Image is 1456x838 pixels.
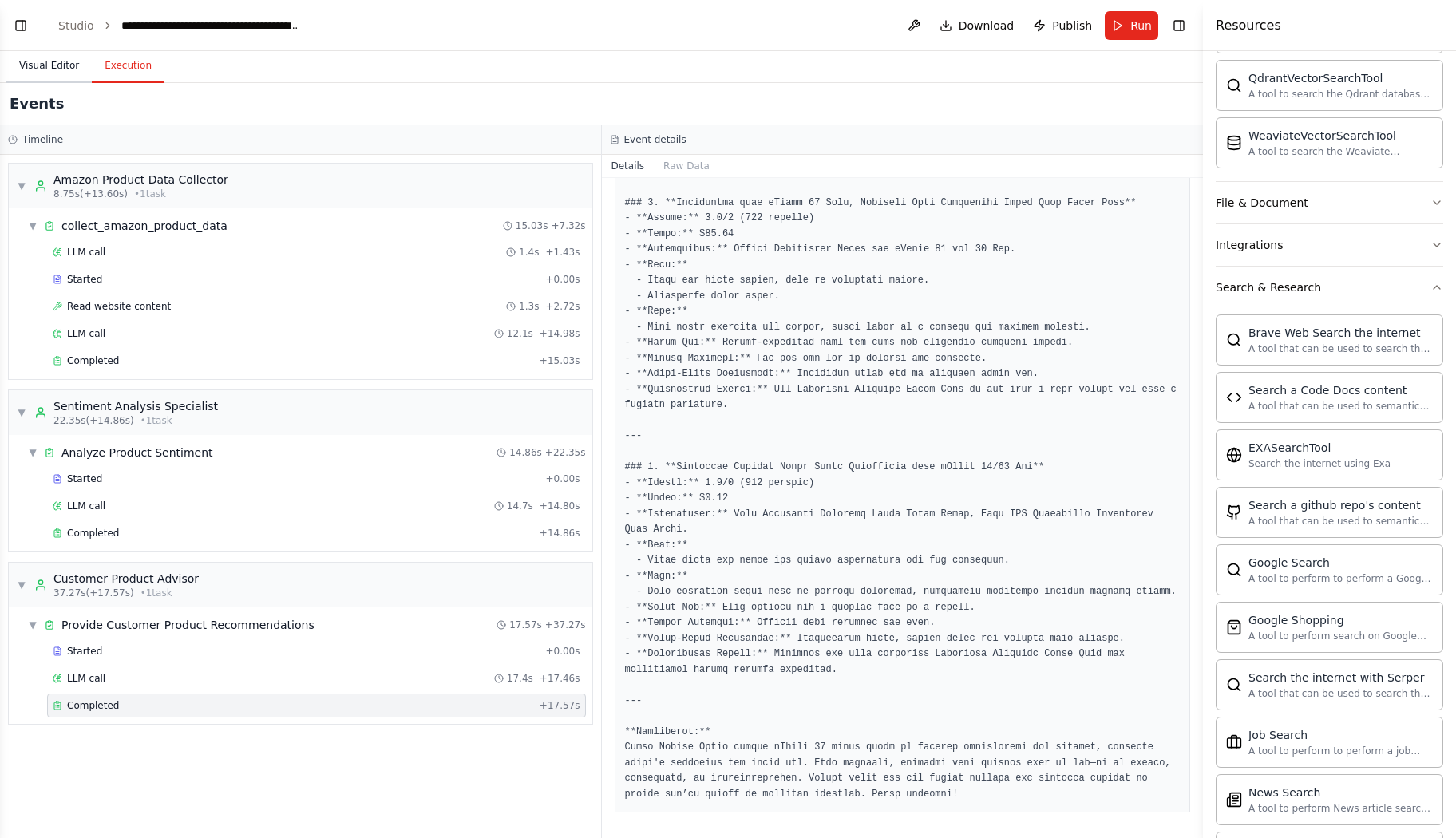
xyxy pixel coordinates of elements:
span: + 17.46s [540,672,580,685]
div: A tool to perform search on Google shopping with a search_query. [1248,630,1433,642]
span: Completed [67,354,119,367]
img: GithubSearchTool [1226,504,1242,520]
div: Customer Product Advisor [53,571,199,587]
span: + 0.00s [545,645,580,658]
span: + 37.27s [545,619,586,631]
div: EXASearchTool [1248,440,1391,456]
span: Completed [67,699,119,712]
span: • 1 task [140,587,172,599]
nav: breadcrumb [58,18,301,34]
div: A tool that can be used to search the internet with a search_query. Supports different search typ... [1248,687,1433,700]
div: A tool that can be used to search the internet with a search_query. [1248,342,1433,355]
span: LLM call [67,246,105,259]
span: Completed [67,527,119,540]
span: + 7.32s [551,219,585,232]
div: A tool to search the Qdrant database for relevant information on internal documents. [1248,88,1433,101]
button: Raw Data [654,155,719,177]
a: Studio [58,19,94,32]
span: 14.7s [507,500,533,512]
span: 8.75s (+13.60s) [53,188,128,200]
h3: Event details [624,133,686,146]
span: + 14.86s [540,527,580,540]
div: collect_amazon_product_data [61,218,227,234]
span: Download [959,18,1015,34]
div: Search a github repo's content [1248,497,1433,513]
button: Download [933,11,1021,40]
span: ▼ [17,579,26,591]
span: Run [1130,18,1152,34]
div: QdrantVectorSearchTool [1248,70,1433,86]
h3: Timeline [22,133,63,146]
button: Integrations [1216,224,1443,266]
span: LLM call [67,327,105,340]
span: + 22.35s [545,446,586,459]
span: + 0.00s [545,472,580,485]
span: 17.4s [507,672,533,685]
img: SerpApiGoogleShoppingTool [1226,619,1242,635]
span: ▼ [28,219,38,232]
span: + 1.43s [545,246,580,259]
img: SerperDevTool [1226,677,1242,693]
span: 12.1s [507,327,533,340]
div: A tool to perform to perform a job search in the [GEOGRAPHIC_DATA] with a search_query. [1248,745,1433,757]
span: ▼ [28,446,38,459]
span: Started [67,472,102,485]
div: Brave Web Search the internet [1248,325,1433,341]
span: • 1 task [140,414,172,427]
div: Analyze Product Sentiment [61,445,213,461]
div: Google Search [1248,555,1433,571]
div: Search the internet with Serper [1248,670,1433,686]
span: ▼ [28,619,38,631]
button: Publish [1027,11,1098,40]
div: A tool to search the Weaviate database for relevant information on internal documents. [1248,145,1433,158]
div: Search & Research [1216,279,1321,295]
button: Visual Editor [6,49,92,83]
span: 17.57s [509,619,542,631]
div: News Search [1248,785,1433,800]
span: Started [67,273,102,286]
span: 1.4s [519,246,539,259]
span: LLM call [67,672,105,685]
span: 14.86s [509,446,542,459]
span: Started [67,645,102,658]
span: + 14.98s [540,327,580,340]
span: + 0.00s [545,273,580,286]
div: A tool to perform to perform a Google search with a search_query. [1248,572,1433,585]
span: 1.3s [519,300,539,313]
div: Google Shopping [1248,612,1433,628]
button: Run [1105,11,1158,40]
button: Details [602,155,655,177]
span: Publish [1052,18,1092,34]
div: File & Document [1216,195,1308,211]
span: + 14.80s [540,500,580,512]
span: ▼ [17,406,26,419]
img: EXASearchTool [1226,447,1242,463]
span: Read website content [67,300,171,313]
div: Provide Customer Product Recommendations [61,617,315,633]
div: Job Search [1248,727,1433,743]
img: BraveSearchTool [1226,332,1242,348]
button: File & Document [1216,182,1443,223]
div: Integrations [1216,237,1283,253]
div: Sentiment Analysis Specialist [53,398,218,414]
div: A tool that can be used to semantic search a query from a Code Docs content. [1248,400,1433,413]
div: WeaviateVectorSearchTool [1248,128,1433,144]
span: • 1 task [134,188,166,200]
div: Search the internet using Exa [1248,457,1391,470]
button: Show left sidebar [10,14,32,37]
span: 15.03s [516,219,548,232]
div: Amazon Product Data Collector [53,172,228,188]
img: WeaviateVectorSearchTool [1226,135,1242,151]
span: ▼ [17,180,26,192]
img: SerpApiGoogleSearchTool [1226,562,1242,578]
span: LLM call [67,500,105,512]
span: 22.35s (+14.86s) [53,414,134,427]
button: Search & Research [1216,267,1443,308]
span: + 2.72s [545,300,580,313]
span: + 15.03s [540,354,580,367]
h2: Events [10,93,64,115]
h4: Resources [1216,16,1281,35]
div: A tool that can be used to semantic search a query from a github repo's content. This is not the ... [1248,515,1433,528]
button: Execution [92,49,164,83]
img: SerplyNewsSearchTool [1226,792,1242,808]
